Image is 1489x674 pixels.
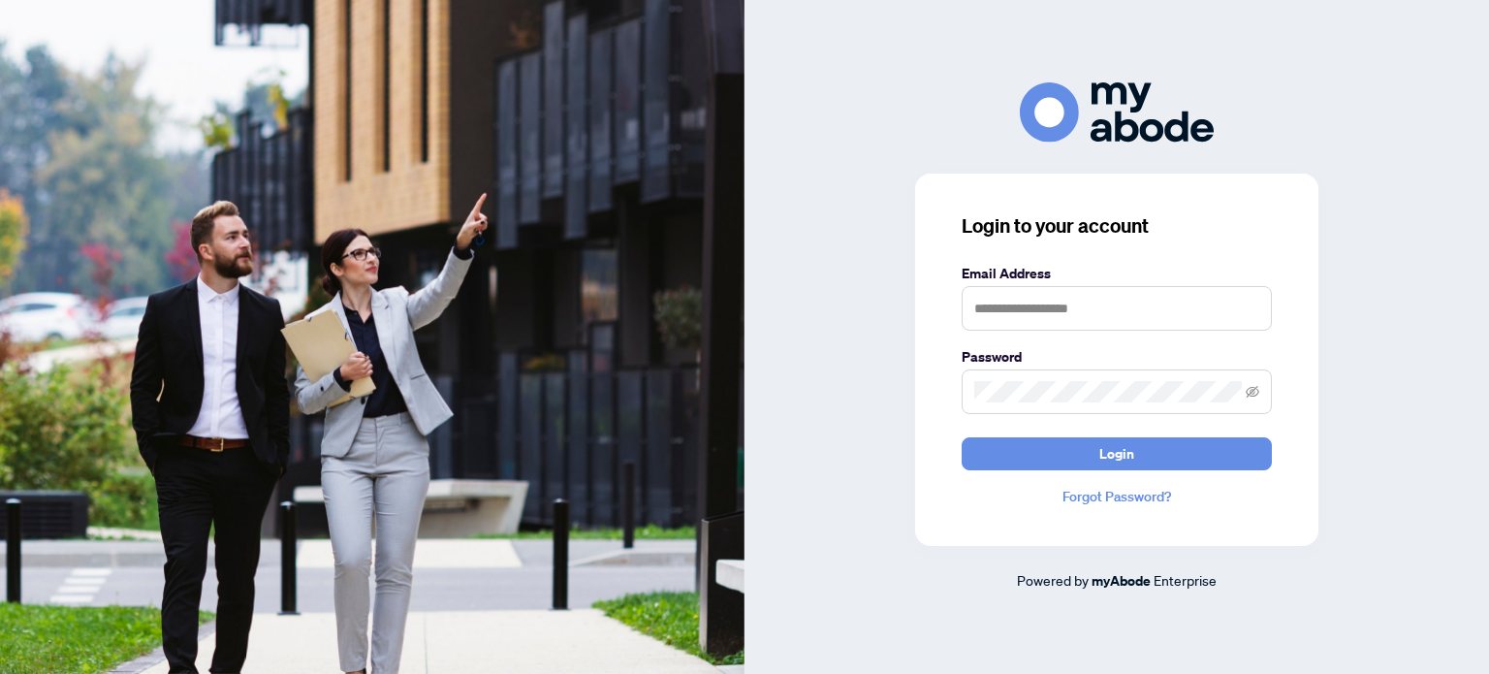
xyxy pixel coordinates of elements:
[1246,385,1259,399] span: eye-invisible
[962,346,1272,368] label: Password
[962,486,1272,507] a: Forgot Password?
[962,437,1272,470] button: Login
[1154,571,1217,589] span: Enterprise
[962,263,1272,284] label: Email Address
[1092,570,1151,592] a: myAbode
[1020,82,1214,142] img: ma-logo
[1099,438,1134,469] span: Login
[962,212,1272,240] h3: Login to your account
[1017,571,1089,589] span: Powered by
